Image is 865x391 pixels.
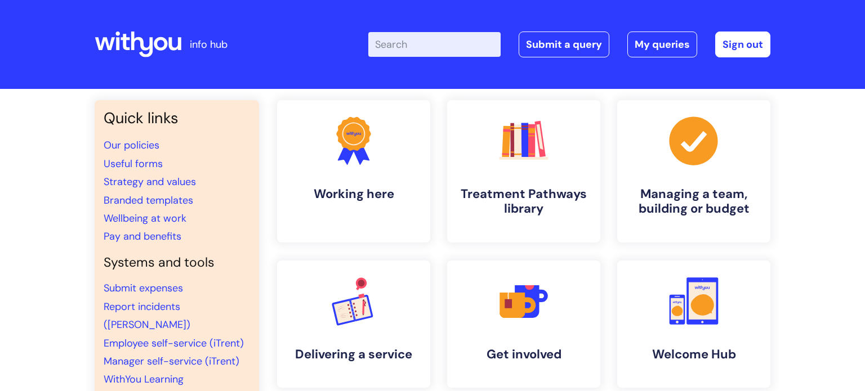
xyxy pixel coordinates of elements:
a: Pay and benefits [104,230,181,243]
div: | - [368,32,770,57]
a: WithYou Learning [104,372,184,386]
a: Manager self-service (iTrent) [104,354,239,368]
h4: Systems and tools [104,255,250,271]
a: Submit expenses [104,281,183,295]
a: My queries [627,32,697,57]
h4: Managing a team, building or budget [626,187,761,217]
a: Employee self-service (iTrent) [104,336,244,350]
a: Sign out [715,32,770,57]
p: info hub [190,35,228,53]
a: Submit a query [519,32,609,57]
a: Managing a team, building or budget [617,100,770,242]
a: Branded templates [104,194,193,207]
h4: Working here [286,187,421,201]
h4: Treatment Pathways library [456,187,591,217]
a: Treatment Pathways library [447,100,600,242]
a: Working here [277,100,430,242]
h4: Get involved [456,347,591,362]
a: Delivering a service [277,260,430,388]
a: Welcome Hub [617,260,770,388]
h4: Welcome Hub [626,347,761,362]
input: Search [368,32,501,57]
a: Useful forms [104,157,163,170]
a: Strategy and values [104,175,196,188]
a: Our policies [104,138,159,152]
a: Get involved [447,260,600,388]
a: Wellbeing at work [104,212,186,225]
a: Report incidents ([PERSON_NAME]) [104,300,190,331]
h4: Delivering a service [286,347,421,362]
h3: Quick links [104,109,250,127]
